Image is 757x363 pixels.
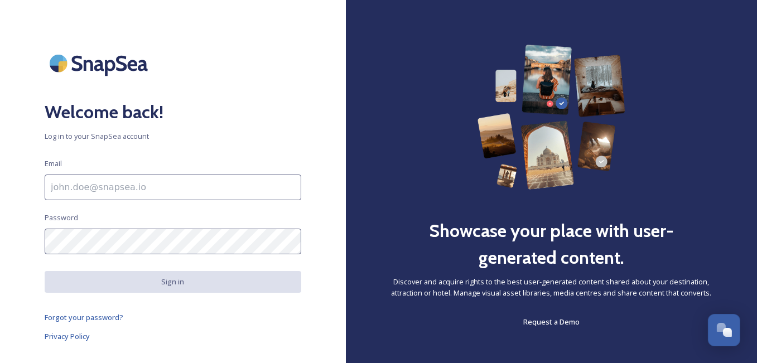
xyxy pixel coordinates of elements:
[478,45,626,190] img: 63b42ca75bacad526042e722_Group%20154-p-800.png
[45,330,301,343] a: Privacy Policy
[390,217,712,271] h2: Showcase your place with user-generated content.
[45,45,156,82] img: SnapSea Logo
[45,131,301,142] span: Log in to your SnapSea account
[390,277,712,298] span: Discover and acquire rights to the best user-generated content shared about your destination, att...
[45,212,78,223] span: Password
[45,175,301,200] input: john.doe@snapsea.io
[45,331,90,341] span: Privacy Policy
[45,271,301,293] button: Sign in
[708,314,740,346] button: Open Chat
[523,317,580,327] span: Request a Demo
[45,311,301,324] a: Forgot your password?
[45,158,62,169] span: Email
[45,312,123,322] span: Forgot your password?
[45,99,301,125] h2: Welcome back!
[523,315,580,328] a: Request a Demo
